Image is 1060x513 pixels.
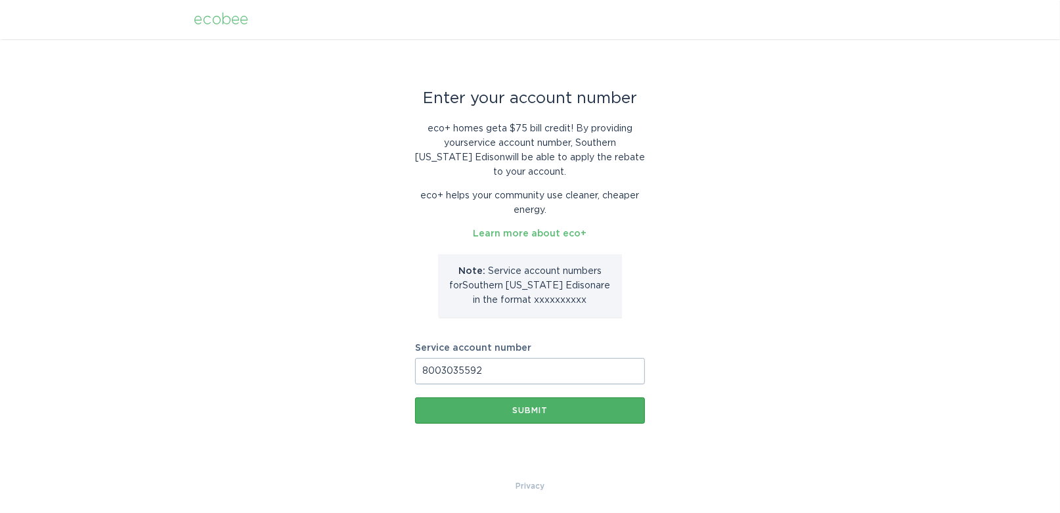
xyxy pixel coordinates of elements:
[415,189,645,217] p: eco+ helps your community use cleaner, cheaper energy.
[458,267,485,276] strong: Note:
[194,12,248,27] div: ecobee
[516,479,544,493] a: Privacy Policy & Terms of Use
[448,264,612,307] p: Service account number s for Southern [US_STATE] Edison are in the format xxxxxxxxxx
[415,397,645,424] button: Submit
[474,229,587,238] a: Learn more about eco+
[422,407,638,414] div: Submit
[415,91,645,106] div: Enter your account number
[415,122,645,179] p: eco+ homes get a $75 bill credit ! By providing your service account number , Southern [US_STATE]...
[415,344,645,353] label: Service account number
